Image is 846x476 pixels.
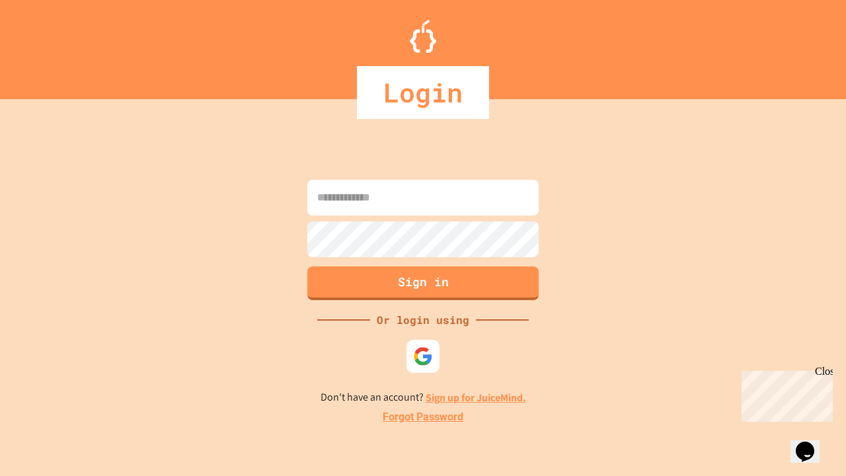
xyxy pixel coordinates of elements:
img: Logo.svg [410,20,436,53]
div: Login [357,66,489,119]
p: Don't have an account? [321,389,526,406]
button: Sign in [307,266,539,300]
a: Forgot Password [383,409,463,425]
iframe: chat widget [790,423,833,463]
div: Or login using [370,312,476,328]
iframe: chat widget [736,366,833,422]
img: google-icon.svg [413,346,433,366]
div: Chat with us now!Close [5,5,91,84]
a: Sign up for JuiceMind. [426,391,526,405]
